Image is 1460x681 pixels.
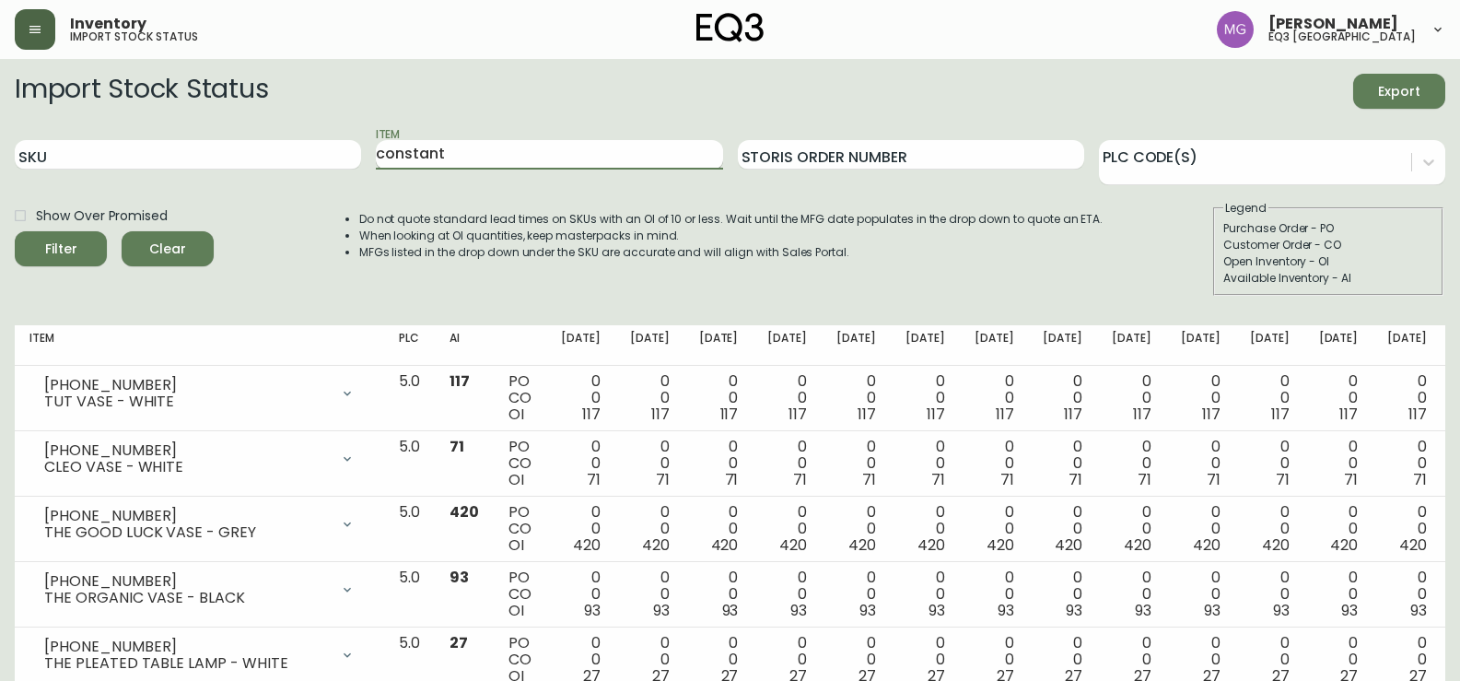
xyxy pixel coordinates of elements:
div: 0 0 [836,373,876,423]
div: [PHONE_NUMBER]THE PLEATED TABLE LAMP - WHITE [29,635,369,675]
th: [DATE] [1097,325,1166,366]
div: [PHONE_NUMBER] [44,573,329,590]
span: 71 [1000,469,1014,490]
span: 117 [720,404,739,425]
span: 420 [1124,534,1151,556]
div: 0 0 [975,504,1014,554]
span: OI [508,600,524,621]
span: 93 [790,600,807,621]
span: 420 [573,534,601,556]
div: 0 0 [1181,504,1221,554]
div: 0 0 [1043,373,1082,423]
div: [PHONE_NUMBER] [44,442,329,459]
span: 117 [1408,404,1427,425]
span: 71 [587,469,601,490]
span: 420 [711,534,739,556]
span: 93 [1204,600,1221,621]
span: 93 [929,600,945,621]
div: 0 0 [1319,504,1359,554]
div: [PHONE_NUMBER]THE ORGANIC VASE - BLACK [29,569,369,610]
div: 0 0 [699,504,739,554]
span: 117 [1202,404,1221,425]
span: 93 [450,567,469,588]
div: 0 0 [767,569,807,619]
div: TUT VASE - WHITE [44,393,329,410]
span: 420 [1399,534,1427,556]
div: 0 0 [975,569,1014,619]
td: 5.0 [384,562,435,628]
td: 5.0 [384,431,435,497]
div: 0 0 [1387,439,1427,488]
span: 117 [996,404,1014,425]
span: 71 [656,469,670,490]
div: Filter [45,238,77,261]
span: Inventory [70,17,146,31]
span: 420 [987,534,1014,556]
div: 0 0 [1181,439,1221,488]
span: 117 [927,404,945,425]
span: Show Over Promised [36,206,168,226]
td: 5.0 [384,497,435,562]
th: [DATE] [1235,325,1304,366]
div: 0 0 [1250,439,1290,488]
li: When looking at OI quantities, keep masterpacks in mind. [359,228,1104,244]
div: 0 0 [1319,439,1359,488]
td: 5.0 [384,366,435,431]
span: 71 [931,469,945,490]
div: 0 0 [1387,569,1427,619]
span: 71 [1413,469,1427,490]
th: [DATE] [753,325,822,366]
div: Customer Order - CO [1223,237,1433,253]
h5: eq3 [GEOGRAPHIC_DATA] [1268,31,1416,42]
span: 93 [1135,600,1151,621]
h5: import stock status [70,31,198,42]
span: 420 [1262,534,1290,556]
div: 0 0 [905,504,945,554]
div: Purchase Order - PO [1223,220,1433,237]
span: 93 [1341,600,1358,621]
th: [DATE] [615,325,684,366]
span: 93 [653,600,670,621]
span: 71 [862,469,876,490]
span: 117 [450,370,470,392]
div: 0 0 [1112,504,1151,554]
div: 0 0 [836,504,876,554]
div: 0 0 [1319,569,1359,619]
div: 0 0 [561,569,601,619]
div: [PHONE_NUMBER] [44,508,329,524]
div: 0 0 [1387,373,1427,423]
span: 93 [584,600,601,621]
img: logo [696,13,765,42]
li: MFGs listed in the drop down under the SKU are accurate and will align with Sales Portal. [359,244,1104,261]
span: 93 [998,600,1014,621]
div: 0 0 [699,569,739,619]
div: 0 0 [561,504,601,554]
th: Item [15,325,384,366]
span: 93 [859,600,876,621]
div: 0 0 [1250,569,1290,619]
div: THE PLEATED TABLE LAMP - WHITE [44,655,329,672]
span: 93 [722,600,739,621]
th: [DATE] [822,325,891,366]
li: Do not quote standard lead times on SKUs with an OI of 10 or less. Wait until the MFG date popula... [359,211,1104,228]
h2: Import Stock Status [15,74,268,109]
div: 0 0 [1112,439,1151,488]
div: 0 0 [699,439,739,488]
div: THE GOOD LUCK VASE - GREY [44,524,329,541]
img: de8837be2a95cd31bb7c9ae23fe16153 [1217,11,1254,48]
button: Clear [122,231,214,266]
div: 0 0 [699,373,739,423]
span: OI [508,469,524,490]
div: 0 0 [630,439,670,488]
div: 0 0 [1181,373,1221,423]
div: 0 0 [767,439,807,488]
div: 0 0 [630,569,670,619]
span: 420 [1055,534,1082,556]
div: 0 0 [1112,569,1151,619]
div: 0 0 [1043,439,1082,488]
div: 0 0 [767,373,807,423]
span: OI [508,534,524,556]
div: 0 0 [905,373,945,423]
div: 0 0 [1250,504,1290,554]
div: 0 0 [1319,373,1359,423]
